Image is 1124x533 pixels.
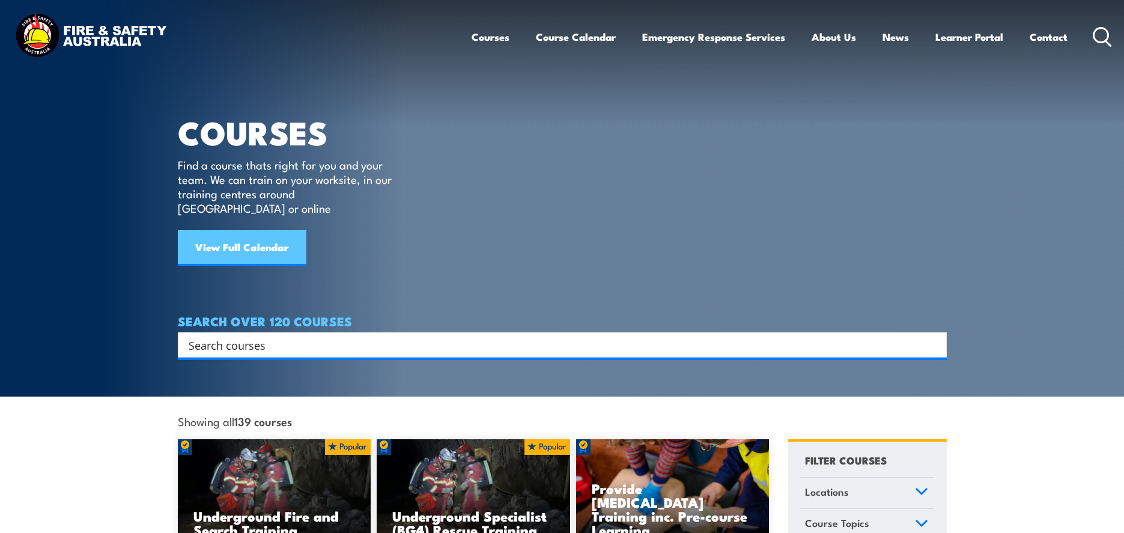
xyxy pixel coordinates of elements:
form: Search form [191,337,923,353]
a: News [882,21,909,53]
a: Emergency Response Services [642,21,785,53]
span: Course Topics [805,515,869,531]
input: Search input [189,336,920,354]
a: Locations [800,478,934,509]
h4: FILTER COURSES [805,452,887,468]
a: Course Calendar [536,21,616,53]
a: Learner Portal [935,21,1003,53]
h4: SEARCH OVER 120 COURSES [178,314,947,327]
p: Find a course thats right for you and your team. We can train on your worksite, in our training c... [178,157,397,215]
button: Search magnifier button [926,337,943,353]
span: Showing all [178,415,292,427]
a: View Full Calendar [178,230,306,266]
a: About Us [812,21,856,53]
strong: 139 courses [234,413,292,429]
a: Courses [472,21,509,53]
h1: COURSES [178,118,409,146]
span: Locations [805,484,849,500]
a: Contact [1030,21,1068,53]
